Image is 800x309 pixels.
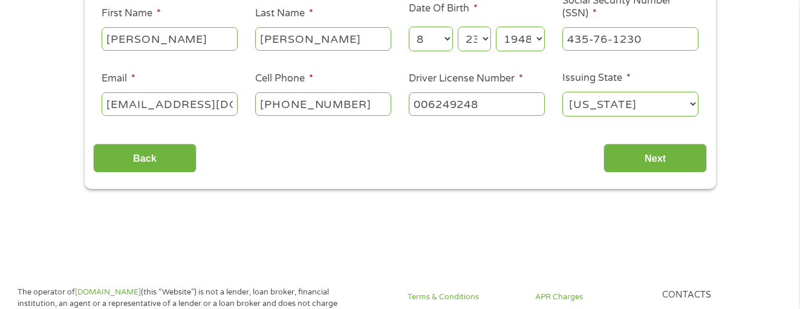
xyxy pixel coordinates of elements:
input: Back [93,144,197,173]
h4: Contacts [662,290,775,301]
input: Next [603,144,707,173]
a: APR Charges [535,291,648,303]
a: [DOMAIN_NAME] [75,287,141,297]
a: Terms & Conditions [408,291,521,303]
label: Email [102,72,135,85]
input: Smith [255,27,391,50]
label: Date Of Birth [409,2,478,15]
label: Cell Phone [255,72,313,85]
label: First Name [102,7,161,20]
input: 078-05-1120 [562,27,698,50]
input: (541) 754-3010 [255,92,391,115]
input: john@gmail.com [102,92,238,115]
input: John [102,27,238,50]
label: Driver License Number [409,72,523,85]
label: Last Name [255,7,313,20]
label: Issuing State [562,72,631,84]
